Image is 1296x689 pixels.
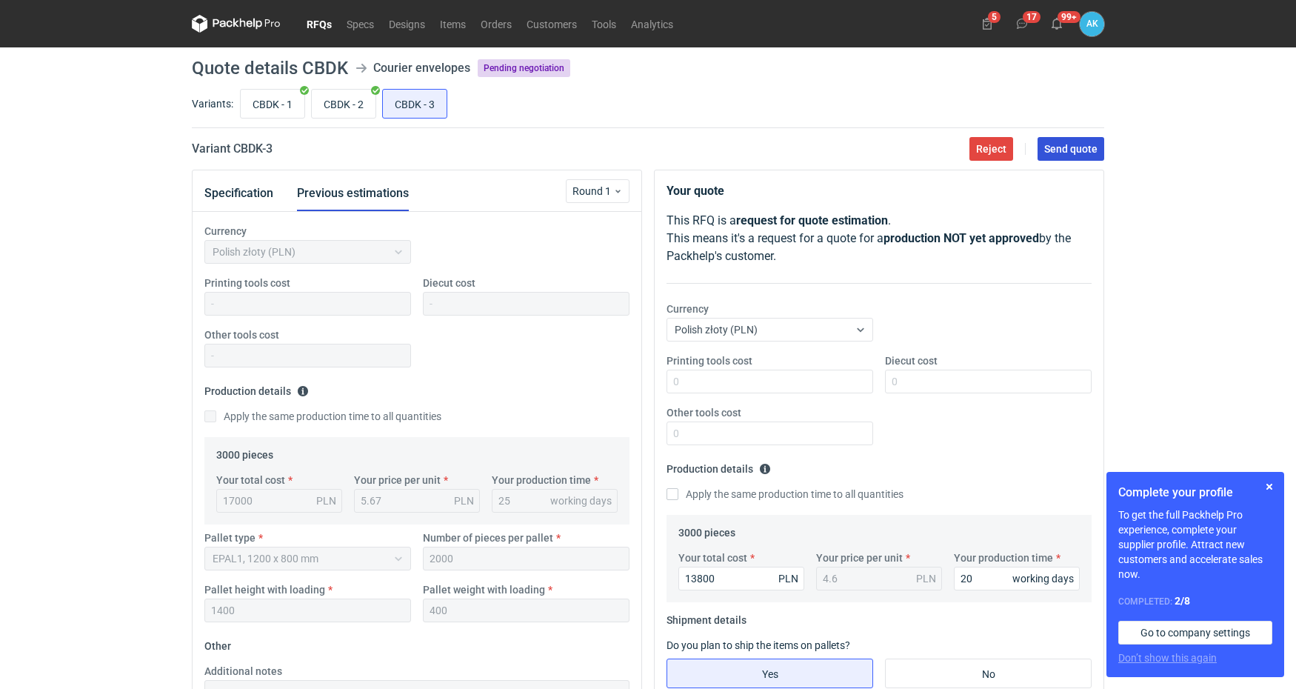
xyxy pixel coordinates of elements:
[667,212,1092,265] p: This RFQ is a . This means it's a request for a quote for a by the Packhelp's customer.
[454,493,474,508] div: PLN
[192,59,348,77] h1: Quote details CBDK
[316,493,336,508] div: PLN
[675,324,758,336] span: Polish złoty (PLN)
[550,493,612,508] div: working days
[667,457,771,475] legend: Production details
[976,144,1006,154] span: Reject
[667,608,746,626] legend: Shipment details
[572,184,613,199] span: Round 1
[192,140,273,158] h2: Variant CBDK - 3
[1080,12,1104,36] div: Anna Kontowska
[678,521,735,539] legend: 3000 pieces
[667,487,903,502] label: Apply the same production time to all quantities
[1260,478,1278,496] button: Skip for now
[667,639,850,651] label: Do you plan to ship the items on pallets?
[473,15,519,33] a: Orders
[216,473,285,487] label: Your total cost
[423,530,553,545] label: Number of pieces per pallet
[423,582,545,597] label: Pallet weight with loading
[204,327,279,342] label: Other tools cost
[382,89,447,119] label: CBDK - 3
[204,664,282,679] label: Additional notes
[519,15,584,33] a: Customers
[297,176,409,211] button: Previous estimations
[678,567,804,590] input: 0
[478,59,570,77] span: Pending negotiation
[192,15,281,33] svg: Packhelp Pro
[667,302,709,316] label: Currency
[1012,571,1074,586] div: working days
[1118,621,1272,645] a: Go to company settings
[373,59,470,77] div: Courier envelopes
[381,15,432,33] a: Designs
[1175,595,1190,607] strong: 2 / 8
[1044,144,1098,154] span: Send quote
[204,176,273,211] button: Specification
[204,582,325,597] label: Pallet height with loading
[204,379,309,397] legend: Production details
[311,89,376,119] label: CBDK - 2
[975,12,999,36] button: 5
[432,15,473,33] a: Items
[667,659,873,688] label: Yes
[884,231,1039,245] strong: production NOT yet approved
[1045,12,1069,36] button: 99+
[354,473,441,487] label: Your price per unit
[954,550,1053,565] label: Your production time
[204,409,441,424] label: Apply the same production time to all quantities
[678,550,747,565] label: Your total cost
[1038,137,1104,161] button: Send quote
[492,473,591,487] label: Your production time
[667,353,752,368] label: Printing tools cost
[667,422,873,445] input: 0
[299,15,339,33] a: RFQs
[624,15,681,33] a: Analytics
[216,443,273,461] legend: 3000 pieces
[423,276,475,290] label: Diecut cost
[954,567,1080,590] input: 0
[1118,507,1272,582] p: To get the full Packhelp Pro experience, complete your supplier profile. Attract new customers an...
[667,184,724,198] strong: Your quote
[667,405,741,420] label: Other tools cost
[1118,484,1272,502] h1: Complete your profile
[204,276,290,290] label: Printing tools cost
[1118,650,1217,665] button: Don’t show this again
[885,353,938,368] label: Diecut cost
[916,571,936,586] div: PLN
[204,224,247,239] label: Currency
[1010,12,1034,36] button: 17
[1080,12,1104,36] button: AK
[584,15,624,33] a: Tools
[736,213,888,227] strong: request for quote estimation
[339,15,381,33] a: Specs
[1118,593,1272,609] div: Completed:
[192,96,233,111] label: Variants:
[969,137,1013,161] button: Reject
[885,370,1092,393] input: 0
[816,550,903,565] label: Your price per unit
[885,659,1092,688] label: No
[204,530,255,545] label: Pallet type
[778,571,798,586] div: PLN
[204,634,231,652] legend: Other
[667,370,873,393] input: 0
[240,89,305,119] label: CBDK - 1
